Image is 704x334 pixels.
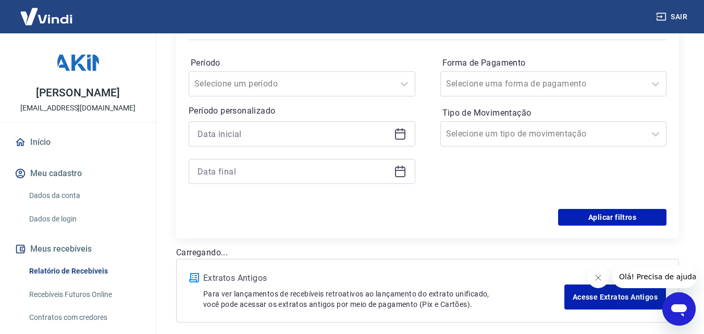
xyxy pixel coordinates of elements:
[654,7,691,27] button: Sair
[25,185,143,206] a: Dados da conta
[25,208,143,230] a: Dados de login
[13,162,143,185] button: Meu cadastro
[442,107,665,119] label: Tipo de Movimentação
[176,246,679,259] p: Carregando...
[203,289,564,310] p: Para ver lançamentos de recebíveis retroativos ao lançamento do extrato unificado, você pode aces...
[57,42,99,83] img: 19d2d358-e12a-4a66-894f-2c5ed7460c1c.jpeg
[25,284,143,305] a: Recebíveis Futuros Online
[442,57,665,69] label: Forma de Pagamento
[613,265,696,288] iframe: Mensagem da empresa
[558,209,666,226] button: Aplicar filtros
[13,131,143,154] a: Início
[25,307,143,328] a: Contratos com credores
[191,57,413,69] label: Período
[564,284,666,310] a: Acesse Extratos Antigos
[189,105,415,117] p: Período personalizado
[20,103,135,114] p: [EMAIL_ADDRESS][DOMAIN_NAME]
[662,292,696,326] iframe: Botão para abrir a janela de mensagens
[197,126,390,142] input: Data inicial
[36,88,119,98] p: [PERSON_NAME]
[203,272,564,284] p: Extratos Antigos
[6,7,88,16] span: Olá! Precisa de ajuda?
[13,1,80,32] img: Vindi
[588,267,609,288] iframe: Fechar mensagem
[197,164,390,179] input: Data final
[25,261,143,282] a: Relatório de Recebíveis
[13,238,143,261] button: Meus recebíveis
[189,273,199,282] img: ícone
